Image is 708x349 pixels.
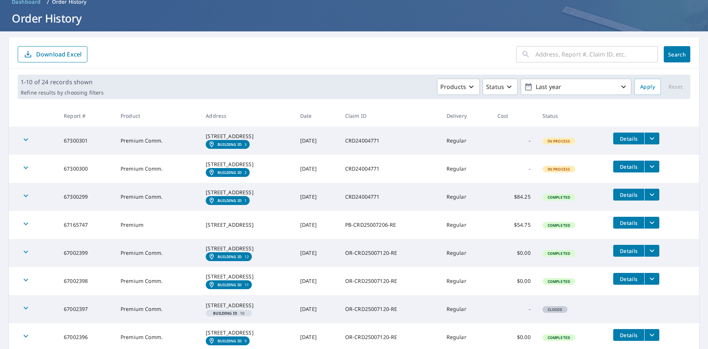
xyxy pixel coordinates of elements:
[209,311,249,315] span: 10
[206,140,250,149] a: Building ID3
[218,198,242,203] em: Building ID
[58,295,115,323] td: 67002397
[115,127,200,155] td: Premium Comm.
[58,239,115,267] td: 67002399
[213,311,237,315] em: Building ID
[441,105,492,127] th: Delivery
[492,239,537,267] td: $0.00
[441,183,492,211] td: Regular
[218,339,242,343] em: Building ID
[613,217,644,229] button: detailsBtn-67165747
[543,223,575,228] span: Completed
[115,211,200,239] td: Premium
[115,267,200,295] td: Premium Comm.
[440,82,466,91] p: Products
[115,183,200,211] td: Premium Comm.
[644,217,659,229] button: filesDropdownBtn-67165747
[115,295,200,323] td: Premium Comm.
[206,302,288,309] div: [STREET_ADDRESS]
[339,183,441,211] td: CRD24004771
[58,211,115,239] td: 67165747
[339,267,441,295] td: OR-CRD25007120-RE
[644,189,659,201] button: filesDropdownBtn-67300299
[535,44,658,65] input: Address, Report #, Claim ID, etc.
[206,196,250,205] a: Building ID1
[644,161,659,172] button: filesDropdownBtn-67300300
[58,155,115,183] td: 67300300
[206,189,288,196] div: [STREET_ADDRESS]
[543,335,575,340] span: Completed
[206,280,252,289] a: Building ID11
[21,89,104,96] p: Refine results by choosing filters
[58,127,115,155] td: 67300301
[294,155,339,183] td: [DATE]
[543,138,575,144] span: In Process
[644,273,659,285] button: filesDropdownBtn-67002398
[492,127,537,155] td: -
[644,245,659,257] button: filesDropdownBtn-67002399
[640,82,655,92] span: Apply
[613,161,644,172] button: detailsBtn-67300300
[218,170,242,175] em: Building ID
[492,155,537,183] td: -
[634,79,661,95] button: Apply
[21,78,104,86] p: 1-10 of 24 records shown
[9,11,699,26] h1: Order History
[644,133,659,144] button: filesDropdownBtn-67300301
[618,276,640,283] span: Details
[543,195,575,200] span: Completed
[339,105,441,127] th: Claim ID
[618,191,640,198] span: Details
[644,329,659,341] button: filesDropdownBtn-67002396
[206,252,252,261] a: Building ID12
[441,267,492,295] td: Regular
[613,245,644,257] button: detailsBtn-67002399
[206,168,250,177] a: Building ID2
[206,336,250,345] a: Building ID9
[492,183,537,211] td: $84.25
[294,267,339,295] td: [DATE]
[613,133,644,144] button: detailsBtn-67300301
[58,183,115,211] td: 67300299
[441,211,492,239] td: Regular
[58,105,115,127] th: Report #
[664,46,690,62] button: Search
[441,239,492,267] td: Regular
[543,307,567,312] span: Closed
[206,221,288,229] div: [STREET_ADDRESS]
[618,247,640,254] span: Details
[437,79,480,95] button: Products
[294,295,339,323] td: [DATE]
[441,295,492,323] td: Regular
[206,245,288,252] div: [STREET_ADDRESS]
[613,189,644,201] button: detailsBtn-67300299
[492,295,537,323] td: -
[206,329,288,336] div: [STREET_ADDRESS]
[218,254,242,259] em: Building ID
[294,105,339,127] th: Date
[543,167,575,172] span: In Process
[618,135,640,142] span: Details
[339,127,441,155] td: CRD24004771
[206,133,288,140] div: [STREET_ADDRESS]
[294,183,339,211] td: [DATE]
[543,279,575,284] span: Completed
[200,105,294,127] th: Address
[206,273,288,280] div: [STREET_ADDRESS]
[115,155,200,183] td: Premium Comm.
[294,127,339,155] td: [DATE]
[115,105,200,127] th: Product
[206,161,288,168] div: [STREET_ADDRESS]
[483,79,518,95] button: Status
[486,82,504,91] p: Status
[492,211,537,239] td: $54.75
[441,127,492,155] td: Regular
[618,219,640,226] span: Details
[537,105,607,127] th: Status
[36,50,81,58] p: Download Excel
[115,239,200,267] td: Premium Comm.
[339,239,441,267] td: OR-CRD25007120-RE
[618,163,640,170] span: Details
[533,81,619,93] p: Last year
[543,251,575,256] span: Completed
